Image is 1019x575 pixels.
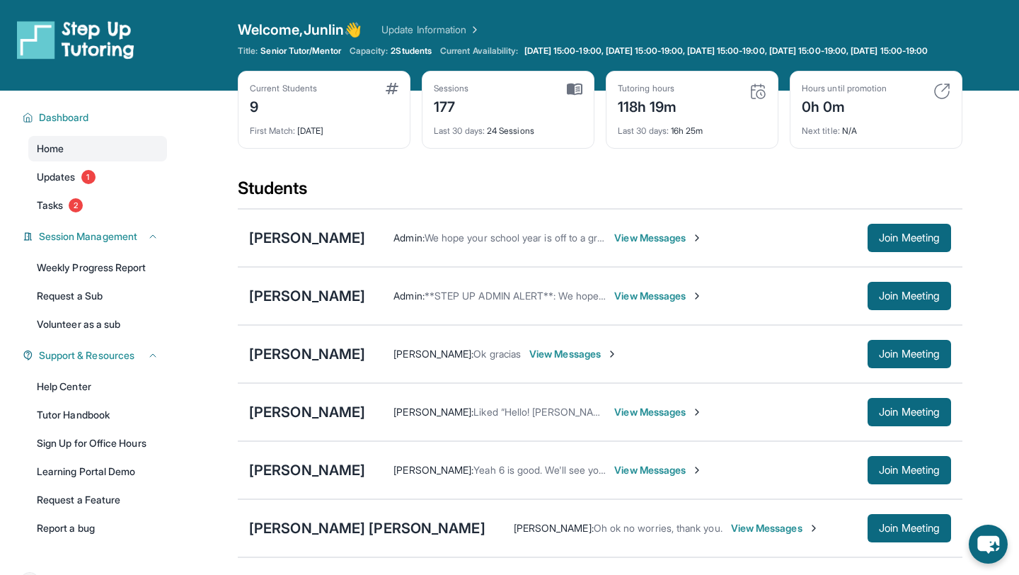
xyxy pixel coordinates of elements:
span: Tasks [37,198,63,212]
a: Tutor Handbook [28,402,167,428]
a: Learning Portal Demo [28,459,167,484]
span: 2 Students [391,45,432,57]
span: View Messages [614,289,703,303]
div: [PERSON_NAME] [249,286,365,306]
span: Join Meeting [879,234,940,242]
button: Join Meeting [868,224,951,252]
button: Join Meeting [868,456,951,484]
div: [PERSON_NAME] [PERSON_NAME] [249,518,485,538]
span: [PERSON_NAME] : [514,522,594,534]
div: [PERSON_NAME] [249,460,365,480]
img: card [933,83,950,100]
img: logo [17,20,134,59]
img: card [567,83,582,96]
span: Current Availability: [440,45,518,57]
div: [PERSON_NAME] [249,402,365,422]
a: Updates1 [28,164,167,190]
a: Sign Up for Office Hours [28,431,167,456]
div: 177 [434,94,469,117]
span: Capacity: [350,45,388,57]
img: Chevron-Right [691,406,703,418]
span: Next title : [802,125,840,136]
span: Join Meeting [879,466,940,474]
img: Chevron-Right [606,348,618,360]
div: 118h 19m [618,94,677,117]
a: [DATE] 15:00-19:00, [DATE] 15:00-19:00, [DATE] 15:00-19:00, [DATE] 15:00-19:00, [DATE] 15:00-19:00 [522,45,931,57]
div: 0h 0m [802,94,887,117]
span: View Messages [529,347,618,361]
span: **STEP UP ADMIN ALERT**: We hope you have a great first session [DATE]! -Mer @Step Up [425,290,843,302]
span: Admin : [393,232,424,244]
a: Tasks2 [28,193,167,218]
button: Session Management [33,229,159,244]
a: Home [28,136,167,161]
span: [PERSON_NAME] : [393,464,473,476]
span: Support & Resources [39,348,134,363]
span: Dashboard [39,110,89,125]
span: [PERSON_NAME] : [393,348,473,360]
span: Join Meeting [879,292,940,300]
div: 9 [250,94,317,117]
span: Home [37,142,64,156]
span: Oh ok no worries, thank you. [594,522,722,534]
a: Weekly Progress Report [28,255,167,280]
span: 1 [81,170,96,184]
span: Join Meeting [879,350,940,358]
button: chat-button [969,525,1008,564]
button: Dashboard [33,110,159,125]
div: Tutoring hours [618,83,677,94]
img: Chevron-Right [691,465,703,476]
span: Title: [238,45,258,57]
div: Sessions [434,83,469,94]
div: [PERSON_NAME] [249,344,365,364]
button: Support & Resources [33,348,159,363]
div: 24 Sessions [434,117,582,137]
div: Students [238,177,962,208]
div: 16h 25m [618,117,766,137]
img: Chevron-Right [808,523,819,534]
span: Admin : [393,290,424,302]
a: Help Center [28,374,167,399]
img: Chevron-Right [691,232,703,244]
img: Chevron-Right [691,290,703,302]
span: View Messages [614,405,703,419]
div: [DATE] [250,117,398,137]
span: [PERSON_NAME] : [393,406,473,418]
span: First Match : [250,125,295,136]
img: card [386,83,398,94]
a: Request a Sub [28,283,167,309]
a: Update Information [381,23,480,37]
span: Session Management [39,229,137,244]
span: Yeah 6 is good. We'll see you then [473,464,627,476]
span: Join Meeting [879,408,940,416]
button: Join Meeting [868,340,951,368]
span: Ok gracias [473,348,521,360]
div: Current Students [250,83,317,94]
div: N/A [802,117,950,137]
span: Updates [37,170,76,184]
button: Join Meeting [868,398,951,426]
span: View Messages [614,463,703,477]
span: View Messages [731,521,819,535]
span: [DATE] 15:00-19:00, [DATE] 15:00-19:00, [DATE] 15:00-19:00, [DATE] 15:00-19:00, [DATE] 15:00-19:00 [524,45,928,57]
img: card [749,83,766,100]
span: Join Meeting [879,524,940,533]
img: Chevron Right [466,23,480,37]
div: Hours until promotion [802,83,887,94]
button: Join Meeting [868,282,951,310]
span: Last 30 days : [434,125,485,136]
div: [PERSON_NAME] [249,228,365,248]
a: Request a Feature [28,487,167,513]
button: Join Meeting [868,514,951,542]
span: Senior Tutor/Mentor [260,45,340,57]
a: Volunteer as a sub [28,312,167,337]
a: Report a bug [28,516,167,541]
span: Welcome, Junlin 👋 [238,20,362,40]
span: Last 30 days : [618,125,669,136]
span: 2 [69,198,83,212]
span: View Messages [614,231,703,245]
